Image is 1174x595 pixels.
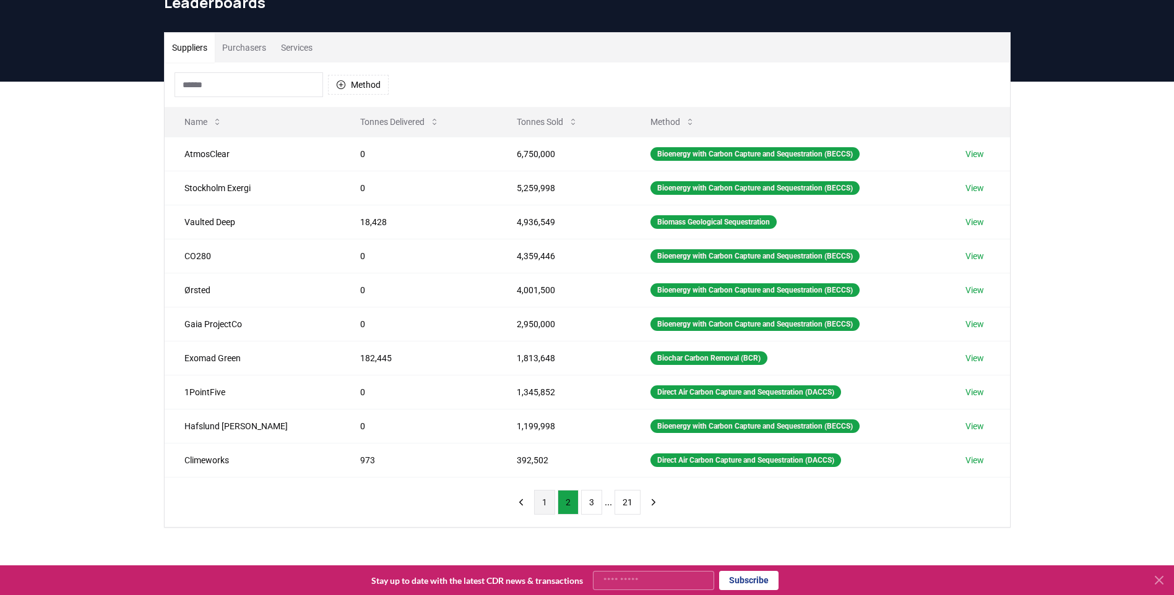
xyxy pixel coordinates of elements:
[340,205,498,239] td: 18,428
[340,375,498,409] td: 0
[165,171,340,205] td: Stockholm Exergi
[965,420,984,432] a: View
[965,216,984,228] a: View
[965,454,984,466] a: View
[641,109,705,134] button: Method
[165,205,340,239] td: Vaulted Deep
[534,490,555,515] button: 1
[497,171,630,205] td: 5,259,998
[340,341,498,375] td: 182,445
[605,495,612,510] li: ...
[165,375,340,409] td: 1PointFive
[581,490,602,515] button: 3
[328,75,389,95] button: Method
[650,385,841,399] div: Direct Air Carbon Capture and Sequestration (DACCS)
[615,490,641,515] button: 21
[650,351,767,365] div: Biochar Carbon Removal (BCR)
[965,250,984,262] a: View
[497,375,630,409] td: 1,345,852
[165,33,215,62] button: Suppliers
[340,137,498,171] td: 0
[650,419,860,433] div: Bioenergy with Carbon Capture and Sequestration (BECCS)
[650,249,860,263] div: Bioenergy with Carbon Capture and Sequestration (BECCS)
[165,409,340,443] td: Hafslund [PERSON_NAME]
[511,490,532,515] button: previous page
[650,317,860,331] div: Bioenergy with Carbon Capture and Sequestration (BECCS)
[497,273,630,307] td: 4,001,500
[507,109,588,134] button: Tonnes Sold
[497,341,630,375] td: 1,813,648
[350,109,449,134] button: Tonnes Delivered
[497,137,630,171] td: 6,750,000
[650,181,860,195] div: Bioenergy with Carbon Capture and Sequestration (BECCS)
[175,109,232,134] button: Name
[497,443,630,477] td: 392,502
[965,352,984,364] a: View
[340,171,498,205] td: 0
[965,148,984,160] a: View
[965,284,984,296] a: View
[497,239,630,273] td: 4,359,446
[165,239,340,273] td: CO280
[497,307,630,341] td: 2,950,000
[165,443,340,477] td: Climeworks
[497,409,630,443] td: 1,199,998
[965,386,984,398] a: View
[965,318,984,330] a: View
[650,215,777,229] div: Biomass Geological Sequestration
[165,307,340,341] td: Gaia ProjectCo
[340,239,498,273] td: 0
[965,182,984,194] a: View
[643,490,664,515] button: next page
[165,273,340,307] td: Ørsted
[165,137,340,171] td: AtmosClear
[215,33,274,62] button: Purchasers
[650,283,860,297] div: Bioenergy with Carbon Capture and Sequestration (BECCS)
[165,341,340,375] td: Exomad Green
[340,443,498,477] td: 973
[650,147,860,161] div: Bioenergy with Carbon Capture and Sequestration (BECCS)
[340,273,498,307] td: 0
[340,409,498,443] td: 0
[650,453,841,467] div: Direct Air Carbon Capture and Sequestration (DACCS)
[274,33,320,62] button: Services
[340,307,498,341] td: 0
[497,205,630,239] td: 4,936,549
[558,490,579,515] button: 2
